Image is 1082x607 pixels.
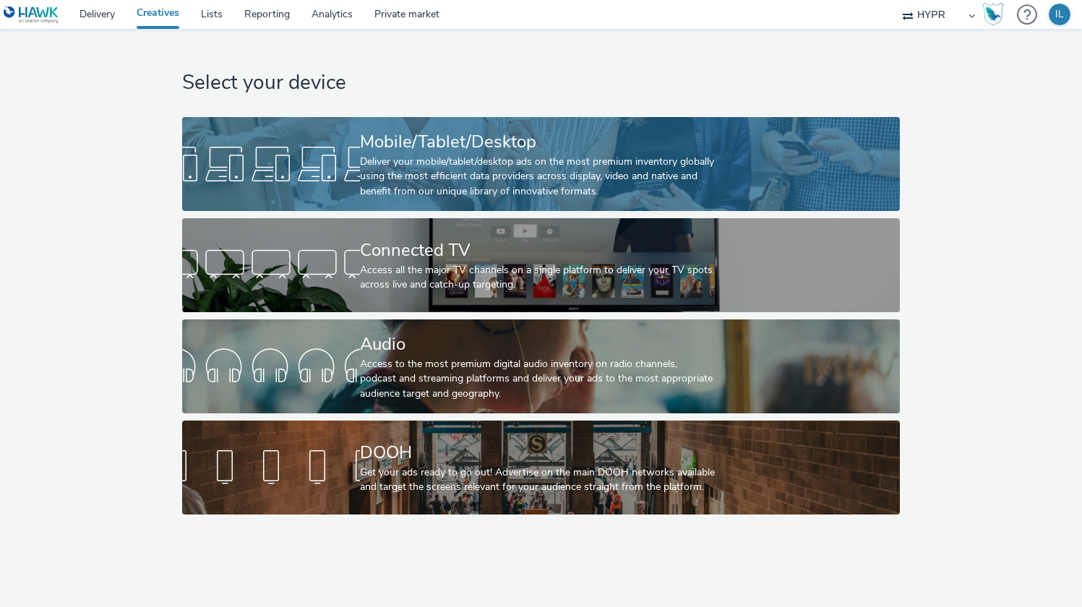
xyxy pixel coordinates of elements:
[360,332,716,357] div: Audio
[4,6,59,24] img: undefined Logo
[360,440,716,465] div: DOOH
[182,117,900,211] a: Mobile/Tablet/DesktopDeliver your mobile/tablet/desktop ads on the most premium inventory globall...
[360,238,716,263] div: Connected TV
[360,129,716,155] div: Mobile/Tablet/Desktop
[360,357,716,401] div: Access to the most premium digital audio inventory on radio channels, podcast and streaming platf...
[182,218,900,312] a: Connected TVAccess all the major TV channels on a single platform to deliver your TV spots across...
[360,465,716,495] div: Get your ads ready to go out! Advertise on the main DOOH networks available and target the screen...
[982,3,1004,26] img: Hawk Academy
[360,263,716,293] div: Access all the major TV channels on a single platform to deliver your TV spots across live and ca...
[360,155,716,199] div: Deliver your mobile/tablet/desktop ads on the most premium inventory globally using the most effi...
[982,3,1010,26] a: Hawk Academy
[182,319,900,413] a: AudioAccess to the most premium digital audio inventory on radio channels, podcast and streaming ...
[182,69,900,97] h1: Select your device
[182,421,900,515] a: DOOHGet your ads ready to go out! Advertise on the main DOOH networks available and target the sc...
[1055,4,1064,25] div: IL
